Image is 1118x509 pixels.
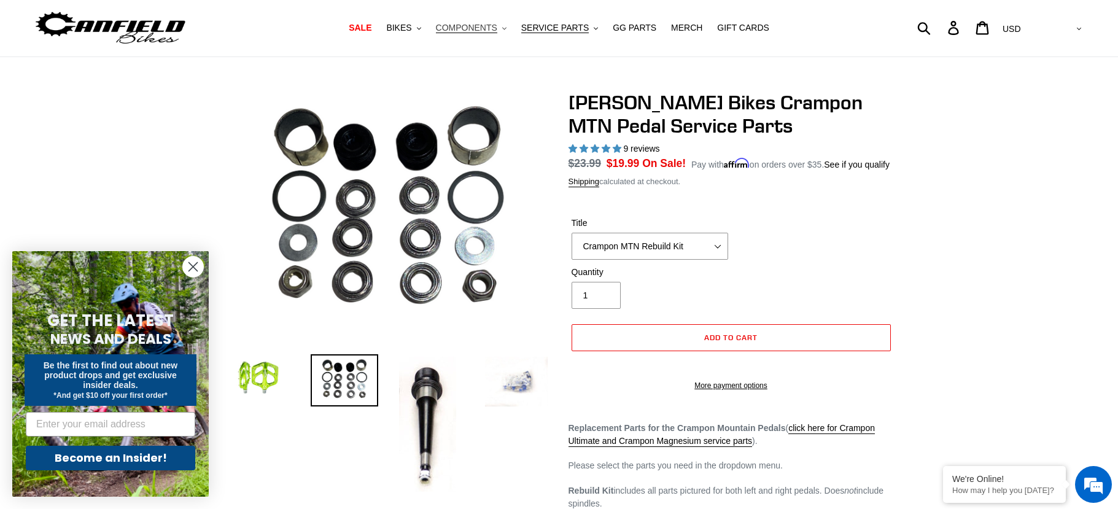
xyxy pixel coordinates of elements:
[569,423,786,433] strong: Replacement Parts for the Crampon Mountain Pedals
[607,157,640,169] span: $19.99
[642,155,686,171] span: On Sale!
[724,158,750,168] span: Affirm
[572,380,891,391] a: More payment options
[386,23,411,33] span: BIKES
[397,354,459,494] img: Load image into Gallery viewer, Canfield Bikes Crampon MTN Pedal Service Parts
[349,23,371,33] span: SALE
[569,157,602,169] s: $23.99
[717,23,769,33] span: GIFT CARDS
[572,217,728,230] label: Title
[569,91,894,138] h1: [PERSON_NAME] Bikes Crampon MTN Pedal Service Parts
[311,354,378,406] img: Load image into Gallery viewer, Canfield Bikes Crampon Mountain Rebuild Kit
[572,266,728,279] label: Quantity
[515,20,604,36] button: SERVICE PARTS
[569,486,614,495] strong: Rebuild Kit
[952,486,1057,495] p: How may I help you today?
[26,446,195,470] button: Become an Insider!
[50,329,171,349] span: NEWS AND DEALS
[711,20,775,36] a: GIFT CARDS
[34,9,187,47] img: Canfield Bikes
[483,354,550,409] img: Load image into Gallery viewer, Canfield Bikes Crampon MTN Pedal Service Parts
[436,23,497,33] span: COMPONENTS
[671,23,702,33] span: MERCH
[380,20,427,36] button: BIKES
[53,391,167,400] span: *And get $10 off your first order*
[665,20,708,36] a: MERCH
[569,176,894,188] div: calculated at checkout.
[44,360,178,390] span: Be the first to find out about new product drops and get exclusive insider deals.
[343,20,378,36] a: SALE
[613,23,656,33] span: GG PARTS
[569,177,600,187] a: Shipping
[704,333,758,342] span: Add to cart
[824,160,890,169] a: See if you qualify - Learn more about Affirm Financing (opens in modal)
[569,460,783,470] span: Please select the parts you need in the dropdown menu.
[225,354,292,401] img: Load image into Gallery viewer, Canfield Bikes Crampon MTN Pedal Service Parts
[430,20,513,36] button: COMPONENTS
[844,486,856,495] em: not
[569,422,894,448] p: ( ).
[952,474,1057,484] div: We're Online!
[691,155,890,171] p: Pay with on orders over $35.
[47,309,174,332] span: GET THE LATEST
[572,324,891,351] button: Add to cart
[521,23,589,33] span: SERVICE PARTS
[924,14,955,41] input: Search
[607,20,662,36] a: GG PARTS
[182,256,204,278] button: Close dialog
[569,423,875,447] a: click here for Crampon Ultimate and Crampon Magnesium service parts
[569,144,624,153] span: 5.00 stars
[623,144,659,153] span: 9 reviews
[26,412,195,437] input: Enter your email address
